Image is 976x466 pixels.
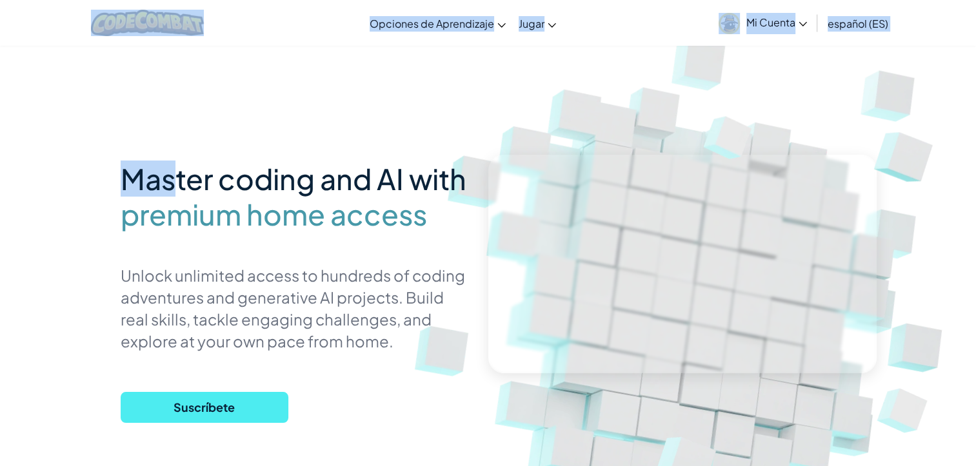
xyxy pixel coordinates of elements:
a: Mi Cuenta [712,3,813,43]
span: Mi Cuenta [746,15,807,29]
button: Suscríbete [121,392,288,423]
img: Overlap cubes [857,367,952,452]
img: Overlap cubes [851,97,963,206]
img: avatar [719,13,740,34]
span: premium home access [121,197,427,232]
a: Jugar [512,6,563,41]
p: Unlock unlimited access to hundreds of coding adventures and generative AI projects. Build real s... [121,264,469,352]
span: español (ES) [828,17,888,30]
a: Opciones de Aprendizaje [363,6,512,41]
a: español (ES) [821,6,895,41]
img: CodeCombat logo [91,10,204,36]
img: Overlap cubes [684,95,775,177]
span: Opciones de Aprendizaje [370,17,494,30]
span: Master coding and AI with [121,160,466,197]
span: Jugar [519,17,544,30]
